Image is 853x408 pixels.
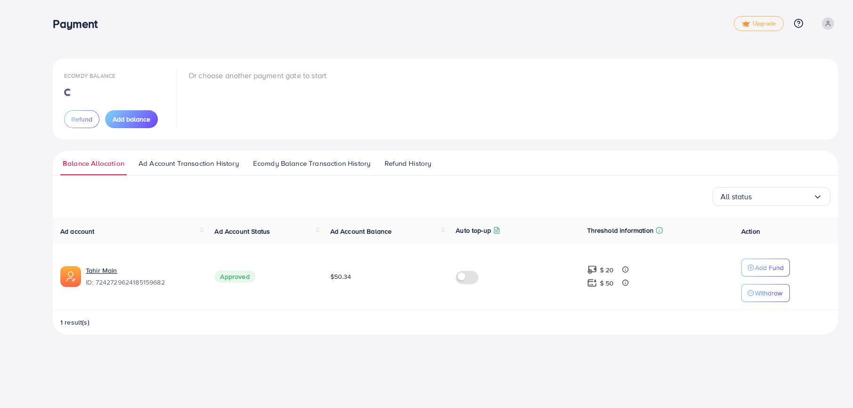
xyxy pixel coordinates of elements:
[600,277,614,289] p: $ 50
[587,265,597,275] img: top-up amount
[600,264,614,276] p: $ 20
[741,284,790,302] button: Withdraw
[139,158,239,169] span: Ad Account Transaction History
[71,114,92,124] span: Refund
[253,158,370,169] span: Ecomdy Balance Transaction History
[113,114,150,124] span: Add balance
[741,227,760,236] span: Action
[741,259,790,277] button: Add Fund
[86,277,199,287] span: ID: 7242729624185159682
[64,72,115,80] span: Ecomdy Balance
[755,287,782,299] p: Withdraw
[60,227,95,236] span: Ad account
[721,189,752,204] span: All status
[86,266,199,287] div: <span class='underline'>Tahir Main</span></br>7242729624185159682
[456,225,491,236] p: Auto top-up
[105,110,158,128] button: Add balance
[63,158,124,169] span: Balance Allocation
[53,17,105,31] h3: Payment
[755,262,784,273] p: Add Fund
[330,227,392,236] span: Ad Account Balance
[214,227,270,236] span: Ad Account Status
[385,158,431,169] span: Refund History
[86,266,199,275] a: Tahir Main
[189,70,327,81] p: Or choose another payment gate to start
[713,187,830,206] div: Search for option
[60,318,90,327] span: 1 result(s)
[742,21,750,27] img: tick
[64,110,99,128] button: Refund
[60,266,81,287] img: ic-ads-acc.e4c84228.svg
[742,20,776,27] span: Upgrade
[330,272,352,281] span: $50.34
[214,270,255,283] span: Approved
[587,278,597,288] img: top-up amount
[752,189,813,204] input: Search for option
[587,225,654,236] p: Threshold information
[734,16,784,31] a: tickUpgrade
